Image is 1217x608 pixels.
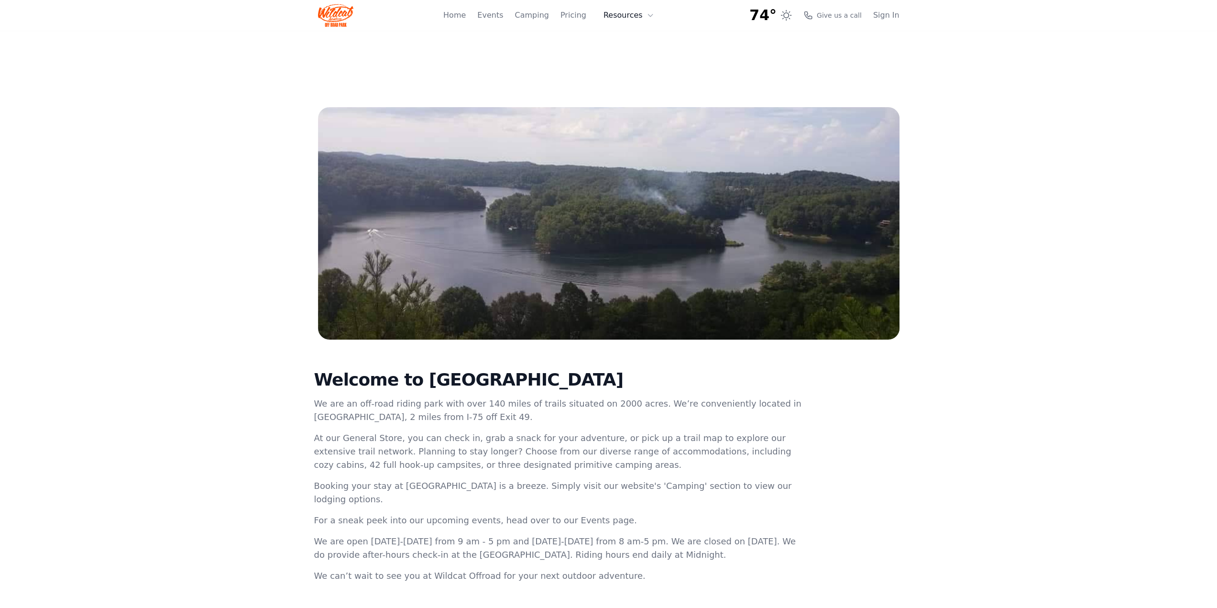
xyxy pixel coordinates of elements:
img: Wildcat Logo [318,4,354,27]
a: Events [477,10,503,21]
span: Give us a call [817,11,862,20]
p: Booking your stay at [GEOGRAPHIC_DATA] is a breeze. Simply visit our website's 'Camping' section ... [314,479,804,506]
p: We are an off-road riding park with over 140 miles of trails situated on 2000 acres. We’re conven... [314,397,804,424]
p: We can’t wait to see you at Wildcat Offroad for your next outdoor adventure. [314,569,804,583]
p: At our General Store, you can check in, grab a snack for your adventure, or pick up a trail map t... [314,431,804,472]
a: Give us a call [803,11,862,20]
span: 74° [749,7,777,24]
a: Pricing [560,10,586,21]
a: Camping [515,10,548,21]
p: We are open [DATE]-[DATE] from 9 am - 5 pm and [DATE]-[DATE] from 8 am-5 pm. We are closed on [DA... [314,535,804,562]
p: For a sneak peek into our upcoming events, head over to our Events page. [314,514,804,527]
button: Resources [598,6,660,25]
h2: Welcome to [GEOGRAPHIC_DATA] [314,370,804,389]
a: Home [443,10,466,21]
a: Sign In [873,10,899,21]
